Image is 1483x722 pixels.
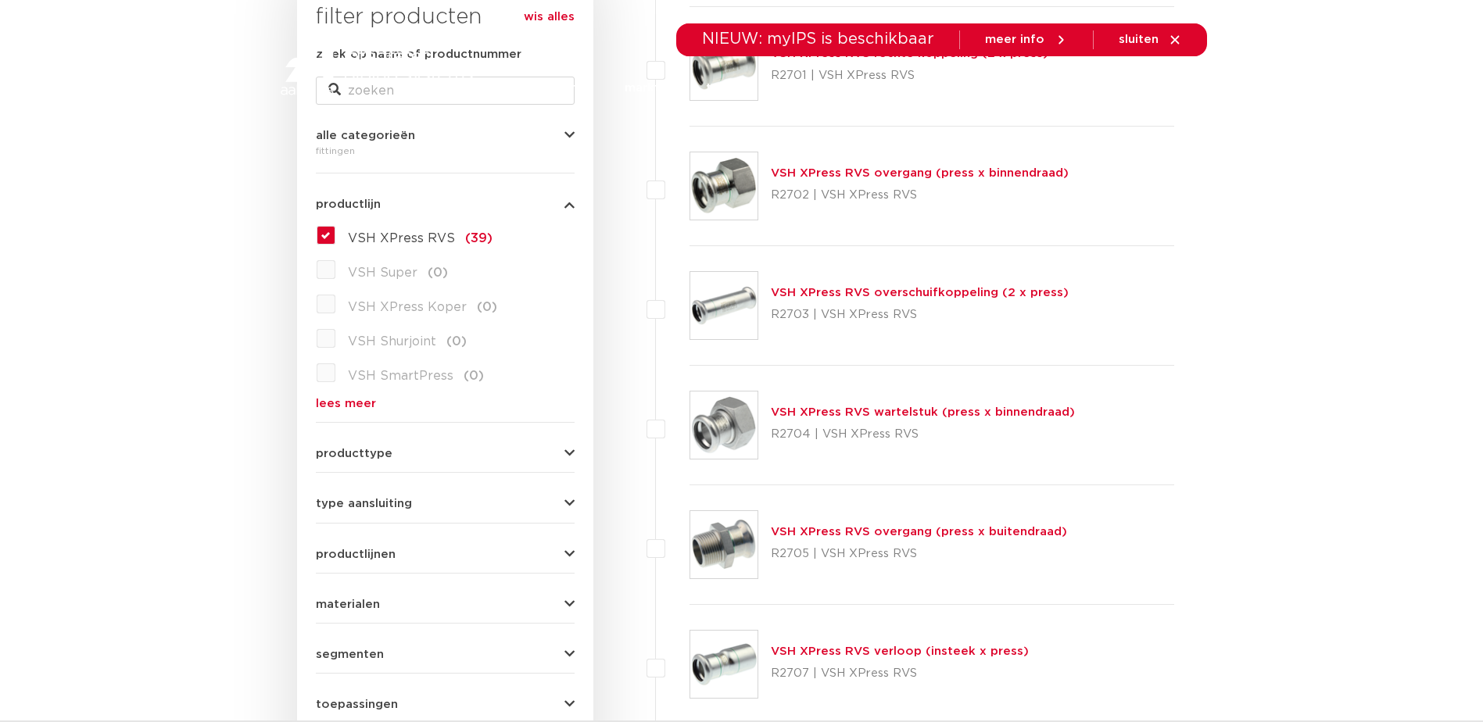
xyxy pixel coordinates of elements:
span: (0) [477,301,497,313]
span: VSH Super [348,266,417,279]
span: producttype [316,448,392,459]
span: NIEUW: myIPS is beschikbaar [702,31,934,47]
a: VSH XPress RVS wartelstuk (press x binnendraad) [771,406,1075,418]
span: type aansluiting [316,498,412,509]
span: productlijnen [316,549,396,560]
a: VSH XPress RVS overschuifkoppeling (2 x press) [771,287,1069,298]
a: VSH XPress RVS overgang (press x buitendraad) [771,526,1067,538]
img: Thumbnail for VSH XPress RVS overgang (press x binnendraad) [690,152,758,220]
button: alle categorieën [316,130,575,141]
span: VSH Shurjoint [348,335,436,348]
a: producten [530,58,593,118]
button: segmenten [316,649,575,660]
p: R2704 | VSH XPress RVS [771,422,1075,447]
span: materialen [316,599,380,610]
span: sluiten [1119,34,1159,45]
button: productlijnen [316,549,575,560]
a: lees meer [316,398,575,409]
img: Thumbnail for VSH XPress RVS verloop (insteek x press) [690,631,758,698]
span: (39) [465,232,493,245]
img: Thumbnail for VSH XPress RVS wartelstuk (press x binnendraad) [690,391,758,459]
a: VSH XPress RVS verloop (insteek x press) [771,645,1029,657]
span: productlijn [316,198,381,210]
a: meer info [985,33,1068,47]
button: type aansluiting [316,498,575,509]
p: R2702 | VSH XPress RVS [771,183,1069,208]
div: fittingen [316,141,575,160]
p: R2707 | VSH XPress RVS [771,661,1029,686]
button: productlijn [316,198,575,210]
span: VSH XPress RVS [348,232,455,245]
img: Thumbnail for VSH XPress RVS overschuifkoppeling (2 x press) [690,272,758,339]
a: toepassingen [706,58,788,118]
p: R2705 | VSH XPress RVS [771,541,1067,567]
span: toepassingen [316,699,398,710]
span: alle categorieën [316,130,415,141]
span: (0) [464,370,484,382]
a: sluiten [1119,33,1182,47]
span: VSH XPress Koper [348,301,467,313]
button: producttype [316,448,575,459]
span: (0) [446,335,467,348]
button: toepassingen [316,699,575,710]
span: segmenten [316,649,384,660]
img: Thumbnail for VSH XPress RVS overgang (press x buitendraad) [690,511,758,578]
a: markten [625,58,675,118]
nav: Menu [530,58,1052,118]
a: downloads [819,58,886,118]
a: services [917,58,967,118]
span: (0) [428,266,448,279]
a: over ons [998,58,1052,118]
span: VSH SmartPress [348,370,453,382]
a: VSH XPress RVS overgang (press x binnendraad) [771,167,1069,179]
p: R2703 | VSH XPress RVS [771,302,1069,327]
button: materialen [316,599,575,610]
span: meer info [985,34,1044,45]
